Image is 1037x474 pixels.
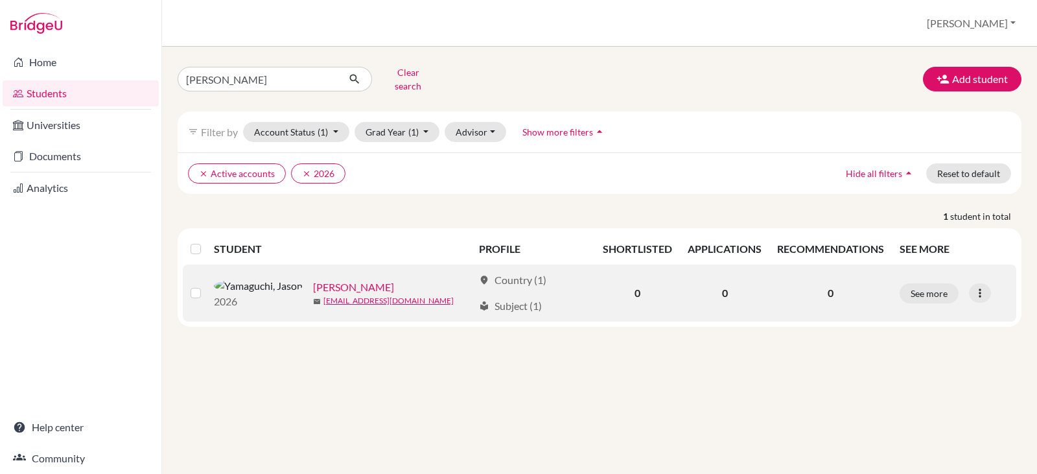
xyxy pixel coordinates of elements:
a: Community [3,445,159,471]
div: Country (1) [479,272,546,288]
span: student in total [950,209,1021,223]
span: Show more filters [522,126,593,137]
span: mail [313,298,321,305]
a: Universities [3,112,159,138]
span: (1) [318,126,328,137]
strong: 1 [943,209,950,223]
a: Students [3,80,159,106]
button: [PERSON_NAME] [921,11,1021,36]
span: Hide all filters [846,168,902,179]
button: Advisor [445,122,506,142]
a: Help center [3,414,159,440]
a: Documents [3,143,159,169]
th: PROFILE [471,233,595,265]
input: Find student by name... [178,67,338,91]
td: 0 [595,265,680,322]
th: SHORTLISTED [595,233,680,265]
button: Account Status(1) [243,122,349,142]
button: Grad Year(1) [355,122,440,142]
span: location_on [479,275,489,285]
div: Subject (1) [479,298,542,314]
i: clear [302,169,311,178]
th: RECOMMENDATIONS [769,233,892,265]
button: See more [900,283,959,303]
button: Reset to default [926,163,1011,184]
button: Add student [923,67,1021,91]
span: local_library [479,301,489,311]
img: Bridge-U [10,13,62,34]
i: arrow_drop_up [593,125,606,138]
th: STUDENT [214,233,471,265]
a: [EMAIL_ADDRESS][DOMAIN_NAME] [323,295,454,307]
span: (1) [408,126,419,137]
i: clear [199,169,208,178]
p: 0 [777,285,884,301]
p: 2026 [214,294,303,309]
button: Show more filtersarrow_drop_up [511,122,617,142]
button: clear2026 [291,163,345,184]
i: arrow_drop_up [902,167,915,180]
i: filter_list [188,126,198,137]
td: 0 [680,265,769,322]
img: Yamaguchi, Jason [214,278,303,294]
button: clearActive accounts [188,163,286,184]
span: Filter by [201,126,238,138]
button: Clear search [372,62,444,96]
a: [PERSON_NAME] [313,279,394,295]
a: Analytics [3,175,159,201]
th: SEE MORE [892,233,1016,265]
th: APPLICATIONS [680,233,769,265]
button: Hide all filtersarrow_drop_up [835,163,926,184]
a: Home [3,49,159,75]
